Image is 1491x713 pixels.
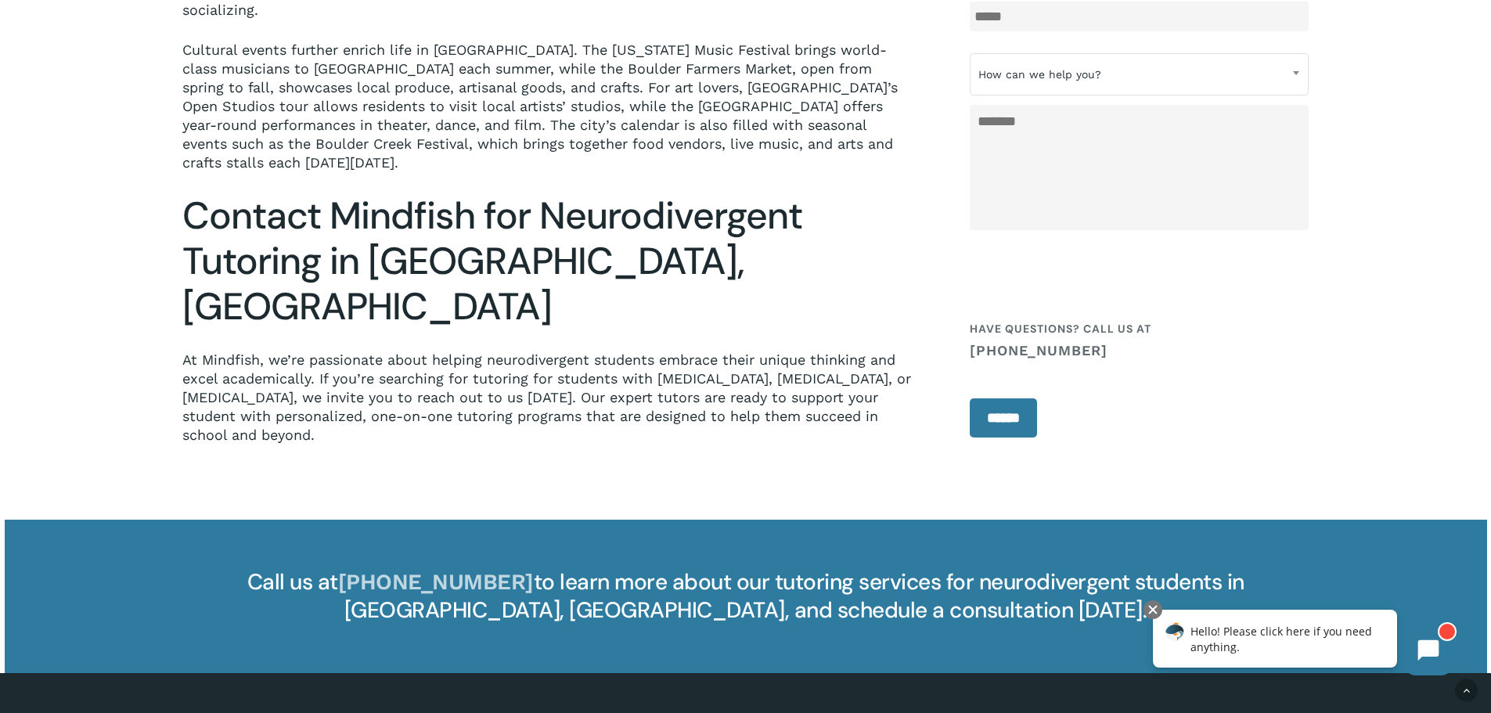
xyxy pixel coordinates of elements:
p: At Mindfish, we’re passionate about helping neurodivergent students embrace their unique thinking... [182,351,915,445]
iframe: reCAPTCHA [970,247,1208,308]
p: Cultural events further enrich life in [GEOGRAPHIC_DATA]. The [US_STATE] Music Festival brings wo... [182,41,915,172]
iframe: Chatbot [1136,597,1469,691]
h4: Call us at to learn more about our tutoring services for neurodivergent students in [GEOGRAPHIC_D... [231,568,1260,625]
span: How can we help you? [970,52,1309,95]
h2: Contact Mindfish for Neurodivergent Tutoring in [GEOGRAPHIC_DATA], [GEOGRAPHIC_DATA] [182,193,915,329]
a: [PHONE_NUMBER] [970,342,1309,358]
a: [PHONE_NUMBER] [338,569,534,595]
span: How can we help you? [971,57,1308,90]
h4: Have questions? Call us at [970,314,1309,358]
strong: [PHONE_NUMBER] [970,341,1107,358]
